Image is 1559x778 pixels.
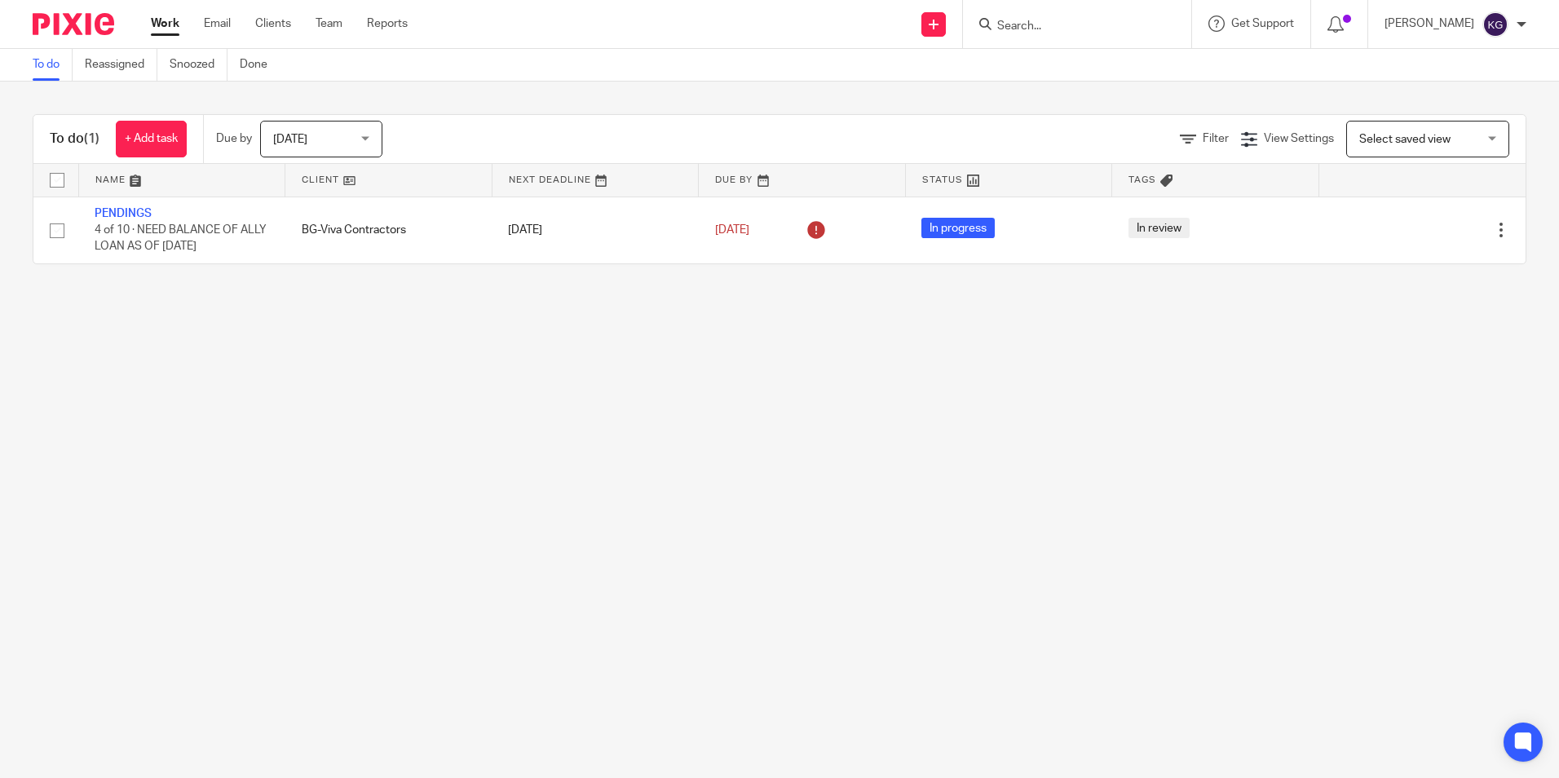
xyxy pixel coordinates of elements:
[95,224,267,253] span: 4 of 10 · NEED BALANCE OF ALLY LOAN AS OF [DATE]
[1203,133,1229,144] span: Filter
[1385,15,1474,32] p: [PERSON_NAME]
[367,15,408,32] a: Reports
[204,15,231,32] a: Email
[33,13,114,35] img: Pixie
[255,15,291,32] a: Clients
[84,132,99,145] span: (1)
[170,49,227,81] a: Snoozed
[1231,18,1294,29] span: Get Support
[1359,134,1451,145] span: Select saved view
[996,20,1142,34] input: Search
[1264,133,1334,144] span: View Settings
[273,134,307,145] span: [DATE]
[1482,11,1508,38] img: svg%3E
[33,49,73,81] a: To do
[715,224,749,236] span: [DATE]
[151,15,179,32] a: Work
[285,197,492,263] td: BG-Viva Contractors
[116,121,187,157] a: + Add task
[921,218,995,238] span: In progress
[492,197,699,263] td: [DATE]
[216,130,252,147] p: Due by
[95,208,152,219] a: PENDINGS
[240,49,280,81] a: Done
[1128,175,1156,184] span: Tags
[1128,218,1190,238] span: In review
[50,130,99,148] h1: To do
[316,15,342,32] a: Team
[85,49,157,81] a: Reassigned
